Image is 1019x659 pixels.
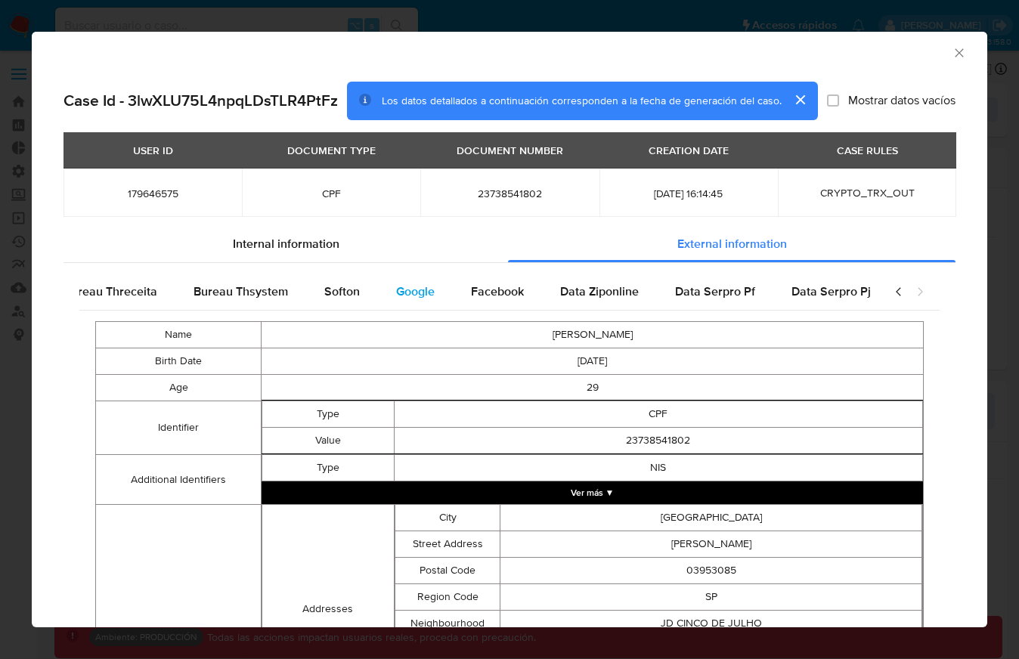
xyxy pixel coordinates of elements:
[395,583,500,610] td: Region Code
[262,454,395,481] td: Type
[194,283,288,300] span: Bureau Thsystem
[675,283,755,300] span: Data Serpro Pf
[324,283,360,300] span: Softon
[828,138,907,163] div: CASE RULES
[438,187,581,200] span: 23738541802
[782,82,818,118] button: cerrar
[96,374,262,401] td: Age
[500,583,922,610] td: SP
[96,401,262,454] td: Identifier
[262,374,924,401] td: 29
[32,32,987,627] div: closure-recommendation-modal
[500,504,922,531] td: [GEOGRAPHIC_DATA]
[262,427,395,453] td: Value
[848,93,956,108] span: Mostrar datos vacíos
[640,138,738,163] div: CREATION DATE
[262,481,923,504] button: Expand array
[278,138,385,163] div: DOCUMENT TYPE
[394,454,922,481] td: NIS
[560,283,639,300] span: Data Ziponline
[677,235,787,252] span: External information
[395,504,500,531] td: City
[471,283,524,300] span: Facebook
[63,91,338,110] h2: Case Id - 3lwXLU75L4npqLDsTLR4PtFz
[395,610,500,636] td: Neighbourhood
[96,321,262,348] td: Name
[82,187,224,200] span: 179646575
[952,45,965,59] button: Cerrar ventana
[262,401,395,427] td: Type
[500,531,922,557] td: [PERSON_NAME]
[500,610,922,636] td: JD CINCO DE JULHO
[63,283,157,300] span: Bureau Threceita
[618,187,760,200] span: [DATE] 16:14:45
[96,454,262,504] td: Additional Identifiers
[233,235,339,252] span: Internal information
[382,93,782,108] span: Los datos detallados a continuación corresponden a la fecha de generación del caso.
[262,348,924,374] td: [DATE]
[262,321,924,348] td: [PERSON_NAME]
[394,427,922,453] td: 23738541802
[124,138,182,163] div: USER ID
[394,401,922,427] td: CPF
[395,531,500,557] td: Street Address
[96,348,262,374] td: Birth Date
[63,226,956,262] div: Detailed info
[448,138,572,163] div: DOCUMENT NUMBER
[791,283,871,300] span: Data Serpro Pj
[395,557,500,583] td: Postal Code
[396,283,435,300] span: Google
[820,185,915,200] span: CRYPTO_TRX_OUT
[260,187,402,200] span: CPF
[500,557,922,583] td: 03953085
[827,94,839,107] input: Mostrar datos vacíos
